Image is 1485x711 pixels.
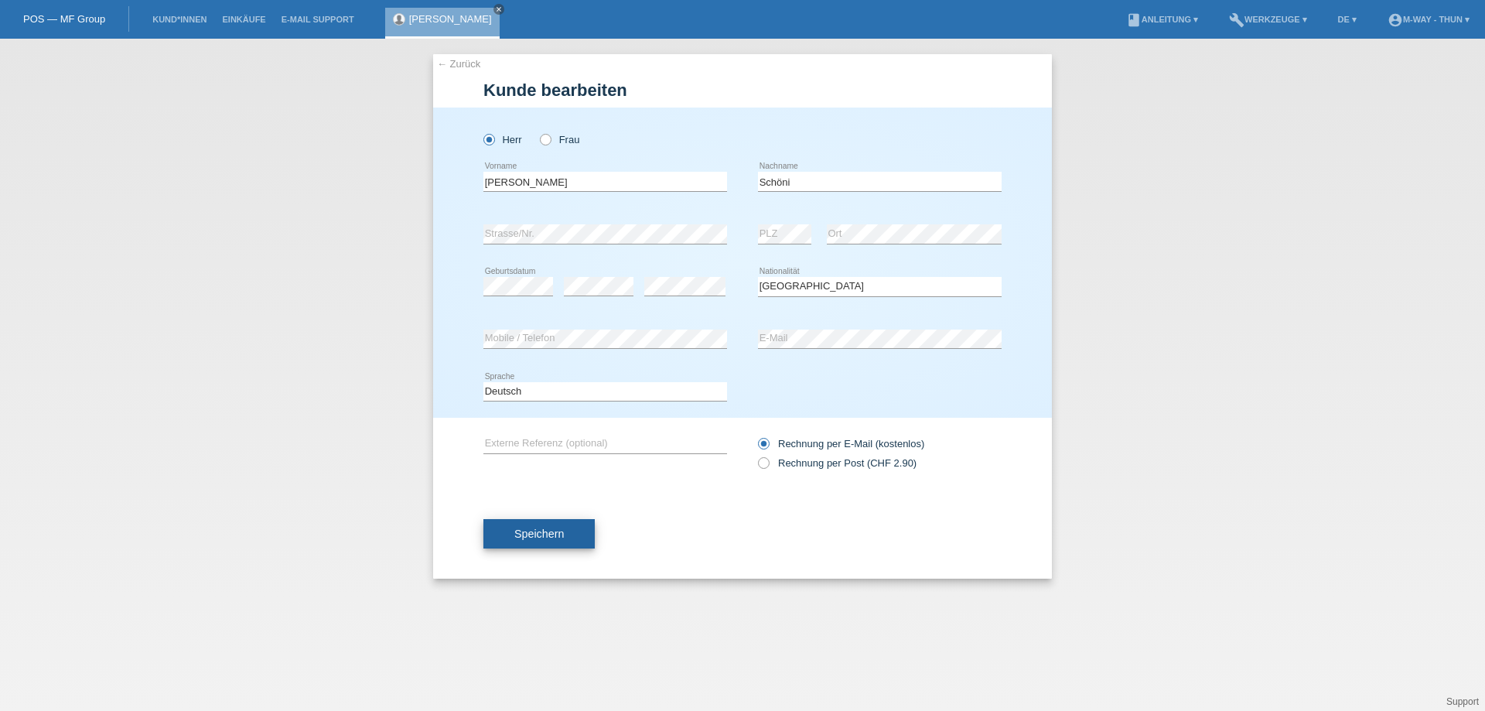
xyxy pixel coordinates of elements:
[1330,15,1364,24] a: DE ▾
[758,438,768,457] input: Rechnung per E-Mail (kostenlos)
[145,15,214,24] a: Kund*innen
[1126,12,1142,28] i: book
[1380,15,1477,24] a: account_circlem-way - Thun ▾
[495,5,503,13] i: close
[758,457,917,469] label: Rechnung per Post (CHF 2.90)
[483,80,1002,100] h1: Kunde bearbeiten
[540,134,550,144] input: Frau
[23,13,105,25] a: POS — MF Group
[514,528,564,540] span: Speichern
[540,134,579,145] label: Frau
[483,134,522,145] label: Herr
[274,15,362,24] a: E-Mail Support
[483,519,595,549] button: Speichern
[1229,12,1244,28] i: build
[1388,12,1403,28] i: account_circle
[1221,15,1315,24] a: buildWerkzeuge ▾
[1446,696,1479,707] a: Support
[214,15,273,24] a: Einkäufe
[483,134,493,144] input: Herr
[493,4,504,15] a: close
[1118,15,1206,24] a: bookAnleitung ▾
[758,457,768,477] input: Rechnung per Post (CHF 2.90)
[409,13,492,25] a: [PERSON_NAME]
[758,438,924,450] label: Rechnung per E-Mail (kostenlos)
[437,58,480,70] a: ← Zurück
